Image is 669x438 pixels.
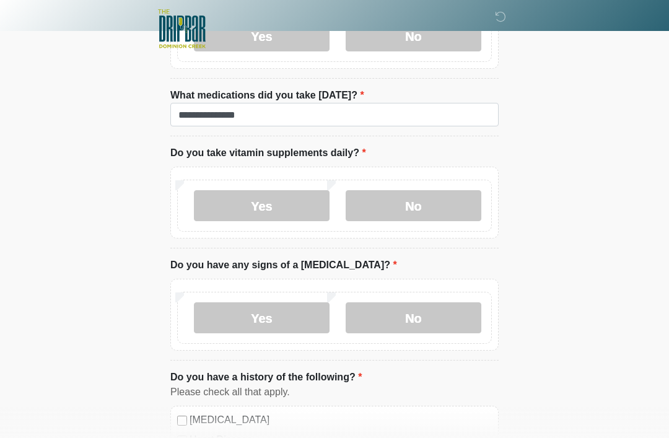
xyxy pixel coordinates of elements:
[158,9,206,50] img: The DRIPBaR - San Antonio Dominion Creek Logo
[170,370,362,385] label: Do you have a history of the following?
[194,190,330,221] label: Yes
[177,416,187,426] input: [MEDICAL_DATA]
[170,385,499,400] div: Please check all that apply.
[170,88,364,103] label: What medications did you take [DATE]?
[170,258,397,273] label: Do you have any signs of a [MEDICAL_DATA]?
[194,302,330,333] label: Yes
[190,413,492,427] label: [MEDICAL_DATA]
[346,190,481,221] label: No
[346,302,481,333] label: No
[170,146,366,160] label: Do you take vitamin supplements daily?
